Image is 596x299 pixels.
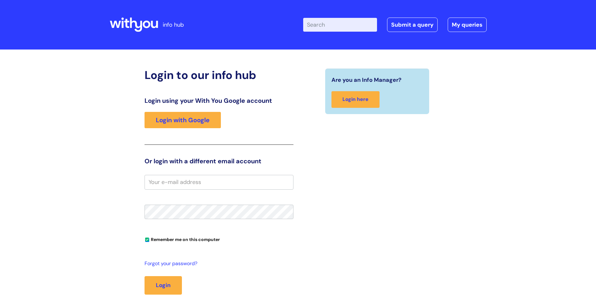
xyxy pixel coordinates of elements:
[331,91,380,108] a: Login here
[145,235,220,242] label: Remember me on this computer
[145,234,293,244] div: You can uncheck this option if you're logging in from a shared device
[145,97,293,104] h3: Login using your With You Google account
[145,175,293,189] input: Your e-mail address
[145,276,182,294] button: Login
[303,18,377,32] input: Search
[163,20,184,30] p: info hub
[145,68,293,82] h2: Login to our info hub
[387,18,438,32] a: Submit a query
[145,157,293,165] h3: Or login with a different email account
[145,259,290,268] a: Forgot your password?
[145,238,149,242] input: Remember me on this computer
[448,18,487,32] a: My queries
[145,112,221,128] a: Login with Google
[331,75,402,85] span: Are you an Info Manager?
